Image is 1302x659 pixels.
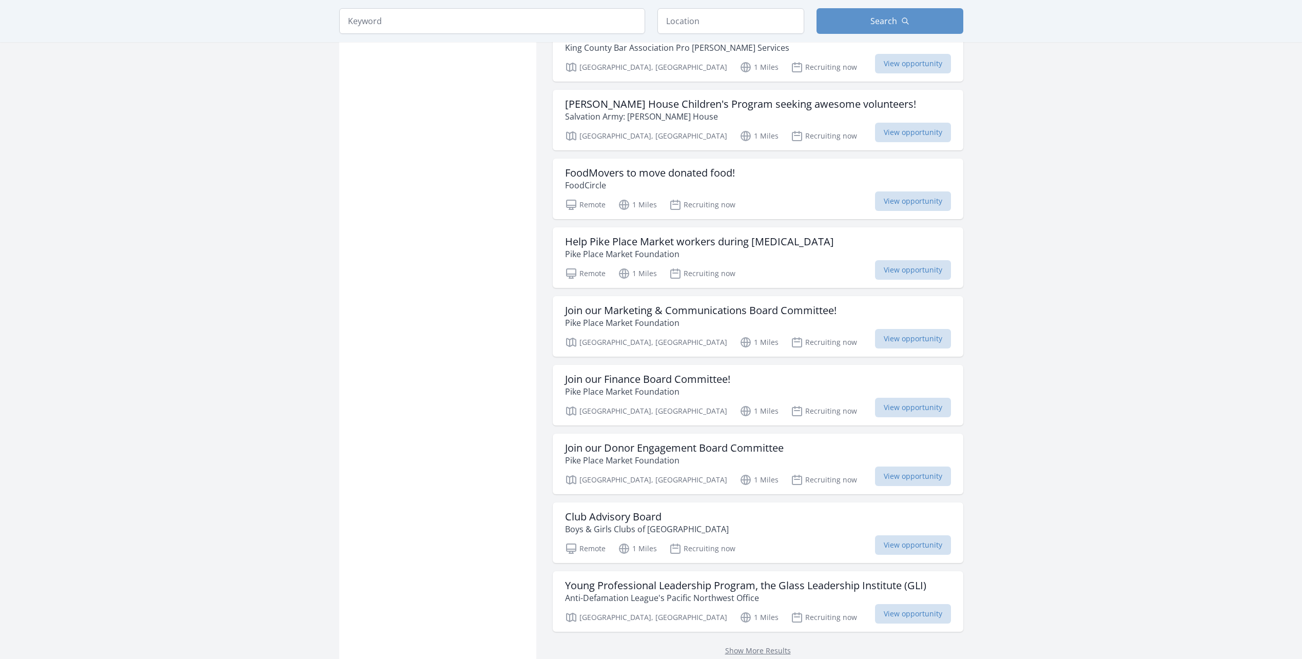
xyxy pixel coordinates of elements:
p: Salvation Army: [PERSON_NAME] House [565,110,916,123]
p: Recruiting now [669,542,735,555]
p: [GEOGRAPHIC_DATA], [GEOGRAPHIC_DATA] [565,474,727,486]
span: View opportunity [875,260,951,280]
span: View opportunity [875,54,951,73]
a: Clinic Assistant-Neighborhood Legal Clinics King County Bar Association Pro [PERSON_NAME] Service... [553,21,963,82]
p: 1 Miles [740,130,779,142]
p: Pike Place Market Foundation [565,454,784,467]
a: Join our Marketing & Communications Board Committee! Pike Place Market Foundation [GEOGRAPHIC_DAT... [553,296,963,357]
p: Pike Place Market Foundation [565,248,834,260]
p: Recruiting now [791,130,857,142]
p: 1 Miles [740,336,779,348]
p: Recruiting now [791,611,857,624]
h3: Join our Donor Engagement Board Committee [565,442,784,454]
p: 1 Miles [740,405,779,417]
p: 1 Miles [618,199,657,211]
p: King County Bar Association Pro [PERSON_NAME] Services [565,42,789,54]
h3: Join our Marketing & Communications Board Committee! [565,304,837,317]
p: Pike Place Market Foundation [565,385,730,398]
a: Join our Donor Engagement Board Committee Pike Place Market Foundation [GEOGRAPHIC_DATA], [GEOGRA... [553,434,963,494]
span: View opportunity [875,535,951,555]
p: [GEOGRAPHIC_DATA], [GEOGRAPHIC_DATA] [565,130,727,142]
p: Anti-Defamation League's Pacific Northwest Office [565,592,926,604]
a: Show More Results [725,646,791,655]
a: Help Pike Place Market workers during [MEDICAL_DATA] Pike Place Market Foundation Remote 1 Miles ... [553,227,963,288]
a: Join our Finance Board Committee! Pike Place Market Foundation [GEOGRAPHIC_DATA], [GEOGRAPHIC_DAT... [553,365,963,425]
p: 1 Miles [740,61,779,73]
h3: [PERSON_NAME] House Children's Program seeking awesome volunteers! [565,98,916,110]
h3: Join our Finance Board Committee! [565,373,730,385]
p: [GEOGRAPHIC_DATA], [GEOGRAPHIC_DATA] [565,611,727,624]
a: [PERSON_NAME] House Children's Program seeking awesome volunteers! Salvation Army: [PERSON_NAME] ... [553,90,963,150]
p: Recruiting now [791,336,857,348]
a: Young Professional Leadership Program, the Glass Leadership Institute (GLI) Anti-Defamation Leagu... [553,571,963,632]
p: 1 Miles [740,611,779,624]
p: FoodCircle [565,179,735,191]
p: Recruiting now [669,199,735,211]
p: Remote [565,542,606,555]
span: View opportunity [875,123,951,142]
button: Search [817,8,963,34]
p: [GEOGRAPHIC_DATA], [GEOGRAPHIC_DATA] [565,336,727,348]
p: [GEOGRAPHIC_DATA], [GEOGRAPHIC_DATA] [565,61,727,73]
p: Recruiting now [791,474,857,486]
a: Club Advisory Board Boys & Girls Clubs of [GEOGRAPHIC_DATA] Remote 1 Miles Recruiting now View op... [553,502,963,563]
p: Remote [565,267,606,280]
p: Remote [565,199,606,211]
h3: Young Professional Leadership Program, the Glass Leadership Institute (GLI) [565,579,926,592]
p: Recruiting now [791,405,857,417]
h3: FoodMovers to move donated food! [565,167,735,179]
span: View opportunity [875,191,951,211]
p: [GEOGRAPHIC_DATA], [GEOGRAPHIC_DATA] [565,405,727,417]
p: Pike Place Market Foundation [565,317,837,329]
span: View opportunity [875,467,951,486]
p: Boys & Girls Clubs of [GEOGRAPHIC_DATA] [565,523,729,535]
input: Location [657,8,804,34]
p: 1 Miles [740,474,779,486]
p: 1 Miles [618,542,657,555]
p: Recruiting now [669,267,735,280]
span: View opportunity [875,329,951,348]
input: Keyword [339,8,645,34]
h3: Help Pike Place Market workers during [MEDICAL_DATA] [565,236,834,248]
span: View opportunity [875,398,951,417]
span: Search [870,15,897,27]
a: FoodMovers to move donated food! FoodCircle Remote 1 Miles Recruiting now View opportunity [553,159,963,219]
p: 1 Miles [618,267,657,280]
span: View opportunity [875,604,951,624]
h3: Club Advisory Board [565,511,729,523]
p: Recruiting now [791,61,857,73]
